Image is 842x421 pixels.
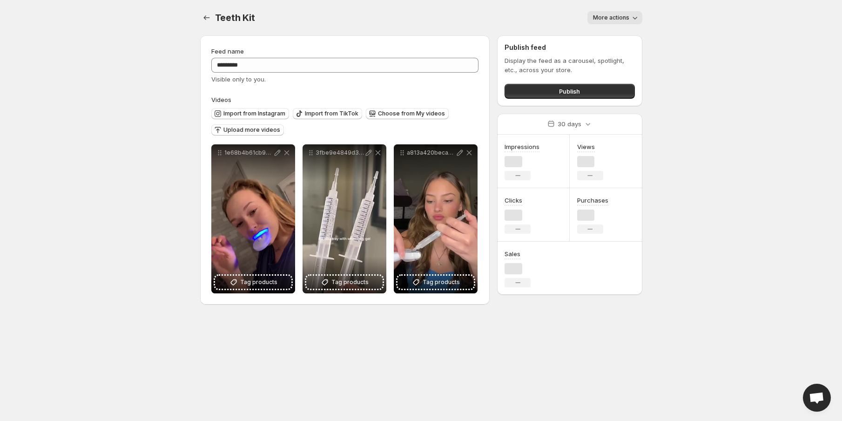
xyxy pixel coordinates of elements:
[223,126,280,134] span: Upload more videos
[211,75,266,83] span: Visible only to you.
[223,110,285,117] span: Import from Instagram
[505,249,520,258] h3: Sales
[505,43,634,52] h2: Publish feed
[211,96,231,103] span: Videos
[215,12,255,23] span: Teeth Kit
[224,149,273,156] p: 1e68b4b61cb94087a41f18e47714e286
[211,108,289,119] button: Import from Instagram
[293,108,362,119] button: Import from TikTok
[200,11,213,24] button: Settings
[577,142,595,151] h3: Views
[303,144,386,293] div: 3fbe9e4849d34bf796ec0742aa3dc75aTag products
[378,110,445,117] span: Choose from My videos
[211,144,295,293] div: 1e68b4b61cb94087a41f18e47714e286Tag products
[397,276,474,289] button: Tag products
[215,276,291,289] button: Tag products
[505,142,539,151] h3: Impressions
[593,14,629,21] span: More actions
[306,276,383,289] button: Tag products
[366,108,449,119] button: Choose from My videos
[394,144,478,293] div: a813a420beca4cab8f42a2ef3acc834fTag products
[577,196,608,205] h3: Purchases
[587,11,642,24] button: More actions
[505,56,634,75] p: Display the feed as a carousel, spotlight, etc., across your store.
[211,124,284,136] button: Upload more videos
[559,87,580,96] span: Publish
[316,149,364,156] p: 3fbe9e4849d34bf796ec0742aa3dc75a
[331,278,369,287] span: Tag products
[240,278,277,287] span: Tag products
[803,384,831,412] div: Open chat
[505,84,634,99] button: Publish
[505,196,522,205] h3: Clicks
[423,278,460,287] span: Tag products
[305,110,358,117] span: Import from TikTok
[558,119,581,129] p: 30 days
[407,149,455,156] p: a813a420beca4cab8f42a2ef3acc834f
[211,48,244,55] span: Feed name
